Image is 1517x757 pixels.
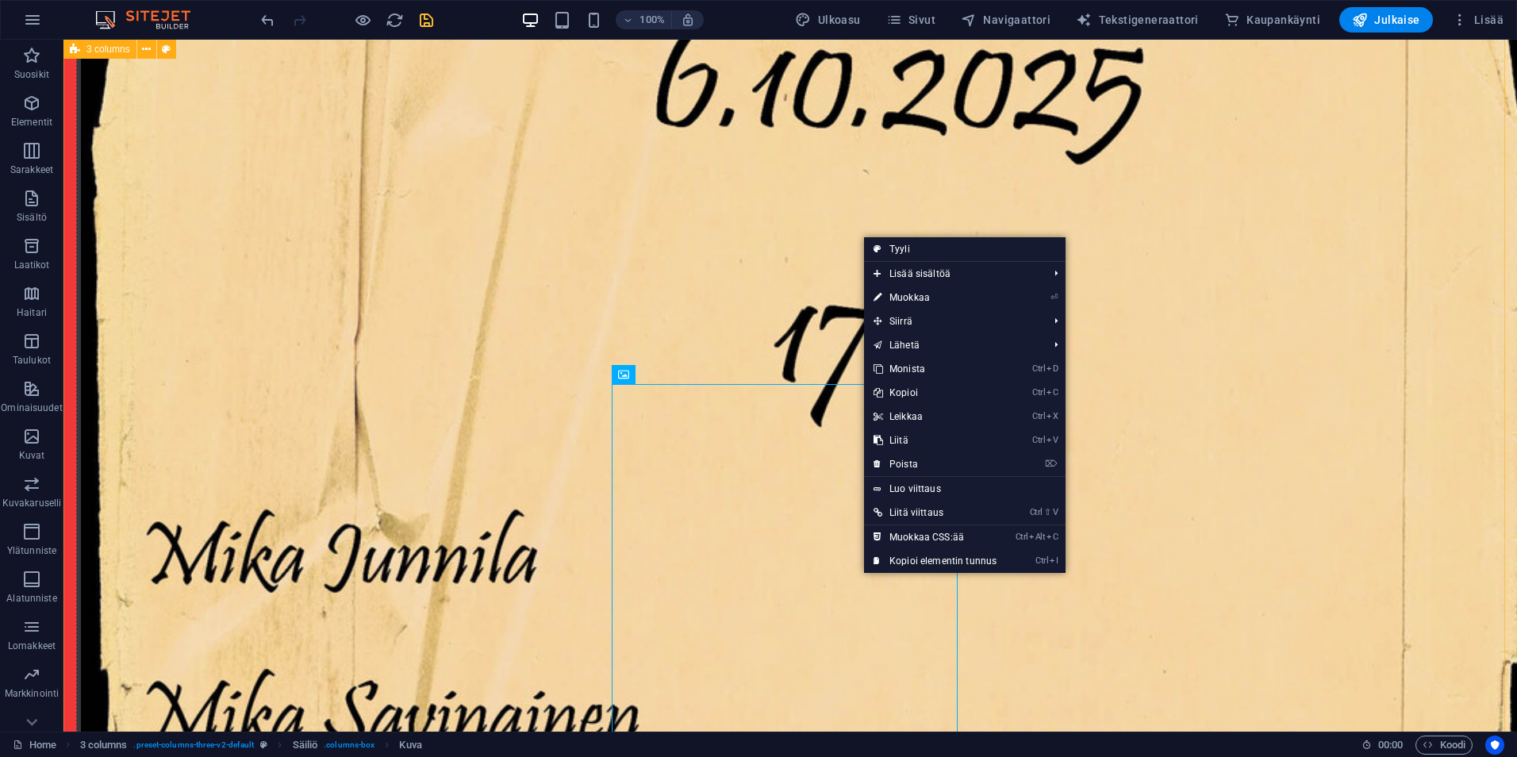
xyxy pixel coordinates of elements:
[80,736,422,755] nav: breadcrumb
[1452,12,1504,28] span: Lisää
[1047,532,1058,542] i: C
[1415,736,1473,755] button: Koodi
[91,10,210,29] img: Editor Logo
[417,11,436,29] i: Tallenna (Ctrl+S)
[1035,555,1048,566] i: Ctrl
[1423,736,1465,755] span: Koodi
[864,477,1066,501] a: Luo viittaus
[324,736,374,755] span: . columns-box
[10,163,53,176] p: Sarakkeet
[1030,507,1043,517] i: Ctrl
[1029,532,1045,542] i: Alt
[1047,387,1058,398] i: C
[11,116,52,129] p: Elementit
[1047,363,1058,374] i: D
[2,497,61,509] p: Kuvakaruselli
[14,259,50,271] p: Laatikot
[1053,507,1058,517] i: V
[133,736,254,755] span: . preset-columns-three-v2-default
[293,736,318,755] span: Napsauta valitaksesi. Kaksoisnapsauta muokataksesi
[864,381,1006,405] a: CtrlCKopioi
[1224,12,1320,28] span: Kaupankäynti
[1378,736,1403,755] span: 00 00
[1070,7,1205,33] button: Tekstigeneraattori
[961,12,1050,28] span: Navigaattori
[399,736,421,755] span: Napsauta valitaksesi. Kaksoisnapsauta muokataksesi
[864,237,1066,261] a: Tyyli
[864,525,1006,549] a: CtrlAltCMuokkaa CSS:ää
[880,7,942,33] button: Sivut
[1032,363,1045,374] i: Ctrl
[795,12,860,28] span: Ulkoasu
[1,402,62,414] p: Ominaisuudet
[864,333,1042,357] a: Lähetä
[1047,411,1058,421] i: X
[259,11,277,29] i: Kumoa: Poista elementtejä (Ctrl+Z)
[864,405,1006,428] a: CtrlXLeikkaa
[1218,7,1327,33] button: Kaupankäynti
[353,10,372,29] button: Napsauta tästä poistuaksesi esikatselutilasta ja jatkaaksesi muokkaamista
[17,306,47,319] p: Haitari
[1050,292,1058,302] i: ⏎
[1032,411,1045,421] i: Ctrl
[1352,12,1420,28] span: Julkaise
[6,592,56,605] p: Alatunniste
[86,44,130,54] span: 3 columns
[13,354,51,367] p: Taulukot
[7,544,56,557] p: Ylätunniste
[19,449,45,462] p: Kuvat
[864,262,1042,286] span: Lisää sisältöä
[1485,736,1504,755] button: Usercentrics
[8,640,56,652] p: Lomakkeet
[864,501,1006,525] a: Ctrl⇧VLiitä viittaus
[681,13,695,27] i: Koon muuttuessa säädä zoomaustaso automaattisesti sopimaan valittuun laitteeseen.
[789,7,866,33] button: Ulkoasu
[1389,739,1392,751] span: :
[954,7,1057,33] button: Navigaattori
[1016,532,1028,542] i: Ctrl
[864,549,1006,573] a: CtrlIKopioi elementin tunnus
[14,68,49,81] p: Suosikit
[5,687,59,700] p: Markkinointi
[258,10,277,29] button: undo
[886,12,935,28] span: Sivut
[639,10,665,29] h6: 100%
[386,11,404,29] i: Lataa sivu uudelleen
[80,736,128,755] span: Napsauta valitaksesi. Kaksoisnapsauta muokataksesi
[1044,507,1051,517] i: ⇧
[1050,555,1058,566] i: I
[864,309,1042,333] span: Siirrä
[1361,736,1404,755] h6: Istunnon aika
[864,428,1006,452] a: CtrlVLiitä
[260,740,267,749] i: Tämä elementti on mukautettava esiasetus
[17,211,47,224] p: Sisältö
[864,286,1006,309] a: ⏎Muokkaa
[13,736,56,755] a: Napsauta peruuttaaksesi valinnan. Kaksoisnapsauta avataksesi Sivut
[1032,387,1045,398] i: Ctrl
[1047,435,1058,445] i: V
[385,10,404,29] button: reload
[616,10,672,29] button: 100%
[789,7,866,33] div: Ulkoasu (Ctrl+Alt+Y)
[1032,435,1045,445] i: Ctrl
[1446,7,1510,33] button: Lisää
[1076,12,1199,28] span: Tekstigeneraattori
[417,10,436,29] button: save
[864,452,1006,476] a: ⌦Poista
[1339,7,1433,33] button: Julkaise
[864,357,1006,381] a: CtrlDMonista
[1045,459,1058,469] i: ⌦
